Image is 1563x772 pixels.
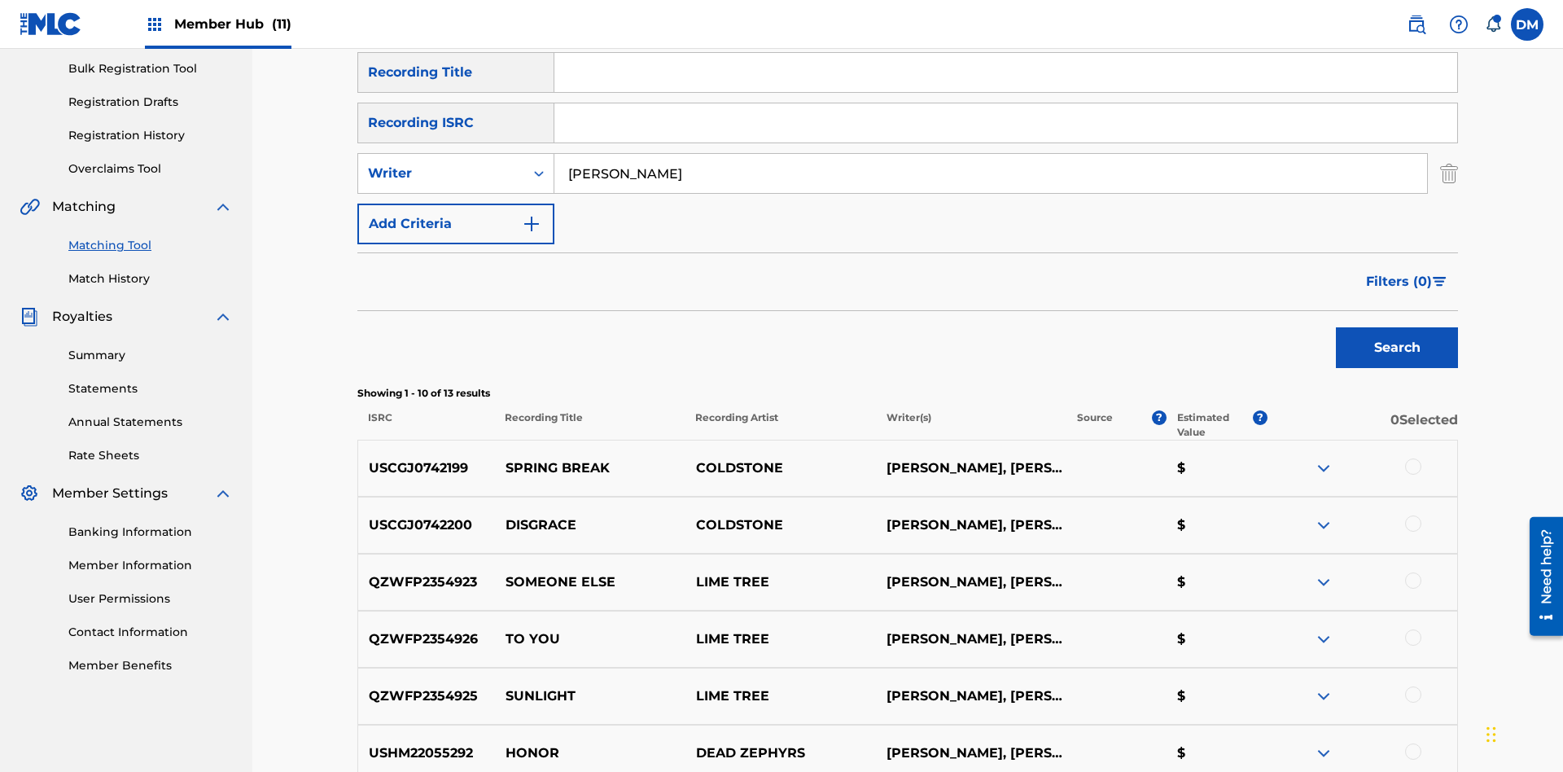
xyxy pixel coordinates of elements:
img: search [1407,15,1426,34]
img: expand [1314,743,1333,763]
a: Overclaims Tool [68,160,233,178]
p: $ [1167,686,1267,706]
img: Delete Criterion [1440,153,1458,194]
img: help [1449,15,1469,34]
p: [PERSON_NAME], [PERSON_NAME], [PERSON_NAME] [875,629,1066,649]
div: Notifications [1485,16,1501,33]
p: Recording Title [494,410,685,440]
p: $ [1167,515,1267,535]
p: Recording Artist [685,410,875,440]
button: Add Criteria [357,204,554,244]
a: Summary [68,347,233,364]
span: Member Hub [174,15,291,33]
a: Rate Sheets [68,447,233,464]
p: QZWFP2354923 [358,572,495,592]
a: Banking Information [68,524,233,541]
iframe: Chat Widget [1482,694,1563,772]
a: Registration Drafts [68,94,233,111]
img: Top Rightsholders [145,15,164,34]
p: COLDSTONE [685,458,875,478]
img: expand [1314,686,1333,706]
form: Search Form [357,52,1458,376]
p: QZWFP2354925 [358,686,495,706]
span: Member Settings [52,484,168,503]
img: expand [1314,458,1333,478]
img: expand [1314,629,1333,649]
p: $ [1167,629,1267,649]
p: HONOR [495,743,685,763]
p: SUNLIGHT [495,686,685,706]
p: [PERSON_NAME], [PERSON_NAME], [PERSON_NAME] [875,572,1066,592]
img: expand [1314,515,1333,535]
p: TO YOU [495,629,685,649]
span: Royalties [52,307,112,327]
button: Filters (0) [1356,261,1458,302]
img: filter [1433,277,1447,287]
a: Member Information [68,557,233,574]
p: Writer(s) [875,410,1066,440]
p: [PERSON_NAME], [PERSON_NAME] [875,515,1066,535]
a: Contact Information [68,624,233,641]
p: USHM22055292 [358,743,495,763]
iframe: Resource Center [1517,511,1563,644]
a: Public Search [1400,8,1433,41]
a: Statements [68,380,233,397]
img: Royalties [20,307,39,327]
img: expand [213,307,233,327]
p: LIME TREE [685,629,875,649]
p: QZWFP2354926 [358,629,495,649]
div: Writer [368,164,514,183]
p: ISRC [357,410,494,440]
p: USCGJ0742199 [358,458,495,478]
p: DISGRACE [495,515,685,535]
p: SPRING BREAK [495,458,685,478]
a: Matching Tool [68,237,233,254]
span: (11) [272,16,291,32]
img: expand [213,484,233,503]
p: $ [1167,572,1267,592]
p: $ [1167,743,1267,763]
img: Member Settings [20,484,39,503]
span: Filters ( 0 ) [1366,272,1432,292]
img: MLC Logo [20,12,82,36]
a: User Permissions [68,590,233,608]
div: Help [1443,8,1475,41]
button: Search [1336,327,1458,368]
a: Member Benefits [68,657,233,674]
p: Showing 1 - 10 of 13 results [357,386,1458,401]
img: expand [1314,572,1333,592]
div: User Menu [1511,8,1543,41]
p: Estimated Value [1177,410,1252,440]
img: 9d2ae6d4665cec9f34b9.svg [522,214,541,234]
p: DEAD ZEPHYRS [685,743,875,763]
p: COLDSTONE [685,515,875,535]
img: expand [213,197,233,217]
p: 0 Selected [1267,410,1458,440]
a: Match History [68,270,233,287]
a: Registration History [68,127,233,144]
p: LIME TREE [685,686,875,706]
a: Bulk Registration Tool [68,60,233,77]
p: $ [1167,458,1267,478]
p: USCGJ0742200 [358,515,495,535]
div: Drag [1486,710,1496,759]
p: Source [1077,410,1113,440]
span: ? [1152,410,1167,425]
span: Matching [52,197,116,217]
a: Annual Statements [68,414,233,431]
p: [PERSON_NAME], [PERSON_NAME], [PERSON_NAME], [PERSON_NAME] [875,743,1066,763]
p: [PERSON_NAME], [PERSON_NAME] [875,458,1066,478]
img: Matching [20,197,40,217]
p: [PERSON_NAME], [PERSON_NAME], [PERSON_NAME] [875,686,1066,706]
p: LIME TREE [685,572,875,592]
span: ? [1253,410,1267,425]
p: SOMEONE ELSE [495,572,685,592]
